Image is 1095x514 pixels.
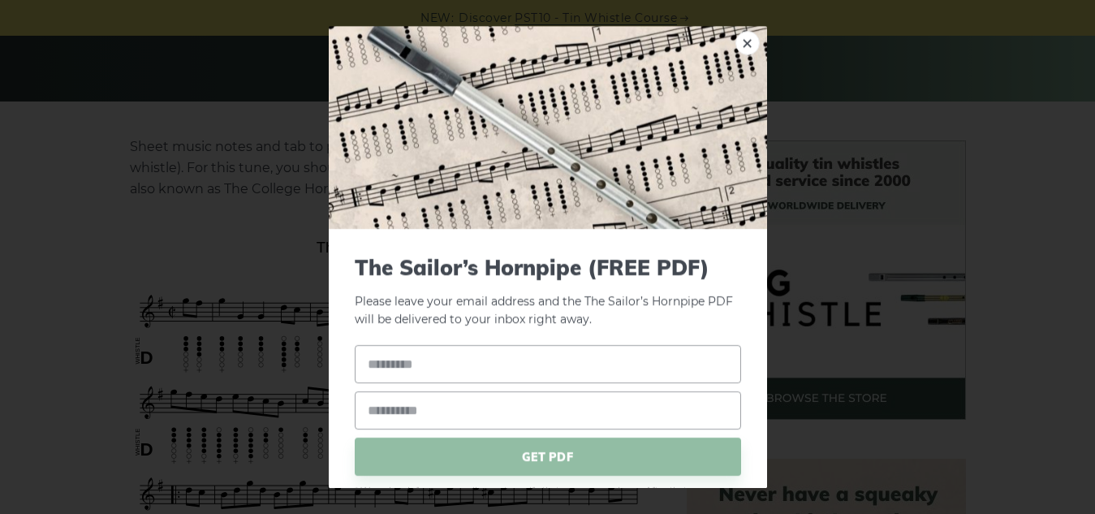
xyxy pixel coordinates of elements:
p: Please leave your email address and the The Sailor’s Hornpipe PDF will be delivered to your inbox... [355,255,741,330]
img: Tin Whistle Tab Preview [329,26,767,229]
span: GET PDF [355,438,741,476]
span: The Sailor’s Hornpipe (FREE PDF) [355,255,741,280]
span: * We only ask for your email once to verify that you are a real user. After that, you can downloa... [355,484,741,513]
a: × [735,31,760,55]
